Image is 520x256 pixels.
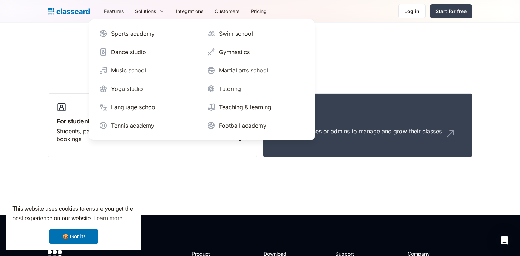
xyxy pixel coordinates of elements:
[57,127,234,143] div: Students, parents or guardians to view their profile and manage bookings
[111,85,143,93] div: Yoga studio
[96,63,200,77] a: Music school
[204,45,308,59] a: Gymnastics
[96,82,200,96] a: Yoga studio
[57,116,248,126] h3: For students
[96,100,200,114] a: Language school
[135,7,156,15] div: Solutions
[219,66,268,75] div: Martial arts school
[219,48,250,56] div: Gymnastics
[111,103,157,111] div: Language school
[272,127,442,135] div: Teachers, coaches or admins to manage and grow their classes
[219,121,266,130] div: Football academy
[219,85,241,93] div: Tutoring
[111,66,146,75] div: Music school
[98,3,129,19] a: Features
[48,6,90,16] a: home
[12,205,135,224] span: This website uses cookies to ensure you get the best experience on our website.
[272,116,463,126] h3: For staff
[204,100,308,114] a: Teaching & learning
[430,4,472,18] a: Start for free
[219,29,253,38] div: Swim school
[219,103,271,111] div: Teaching & learning
[96,118,200,133] a: Tennis academy
[209,3,245,19] a: Customers
[96,27,200,41] a: Sports academy
[204,63,308,77] a: Martial arts school
[204,82,308,96] a: Tutoring
[245,3,272,19] a: Pricing
[89,19,315,140] nav: Solutions
[48,93,257,158] a: For studentsStudents, parents or guardians to view their profile and manage bookings
[204,118,308,133] a: Football academy
[398,4,426,18] a: Log in
[496,232,513,249] div: Open Intercom Messenger
[96,45,200,59] a: Dance studio
[263,93,472,158] a: For staffTeachers, coaches or admins to manage and grow their classes
[129,3,170,19] div: Solutions
[49,229,98,244] a: dismiss cookie message
[6,198,141,250] div: cookieconsent
[111,48,146,56] div: Dance studio
[435,7,467,15] div: Start for free
[170,3,209,19] a: Integrations
[111,29,155,38] div: Sports academy
[92,213,123,224] a: learn more about cookies
[111,121,154,130] div: Tennis academy
[404,7,420,15] div: Log in
[204,27,308,41] a: Swim school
